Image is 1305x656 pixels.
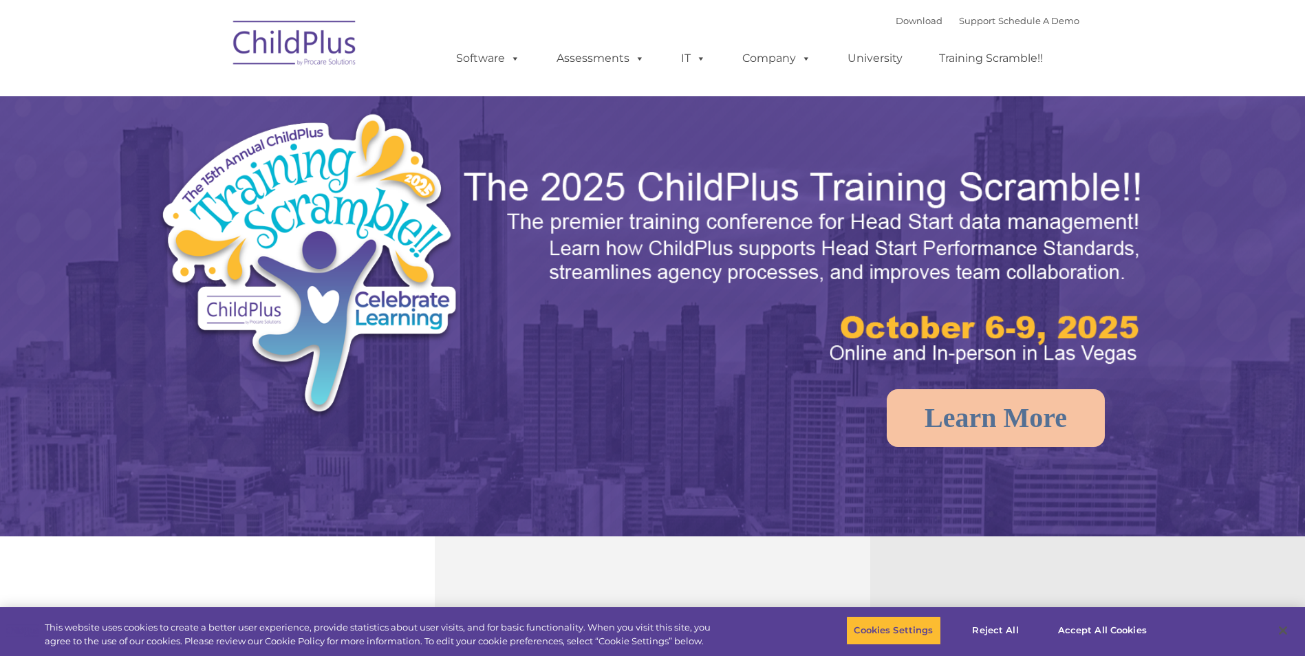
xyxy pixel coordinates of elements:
button: Reject All [953,616,1039,645]
a: Software [442,45,534,72]
a: Learn More [887,389,1105,447]
div: This website uses cookies to create a better user experience, provide statistics about user visit... [45,621,718,648]
button: Cookies Settings [846,616,940,645]
font: | [896,15,1079,26]
button: Close [1268,615,1298,646]
a: Assessments [543,45,658,72]
a: Support [959,15,995,26]
a: Download [896,15,942,26]
a: Training Scramble!! [925,45,1057,72]
a: IT [667,45,720,72]
a: Schedule A Demo [998,15,1079,26]
a: Company [729,45,825,72]
img: ChildPlus by Procare Solutions [226,11,364,80]
button: Accept All Cookies [1050,616,1154,645]
a: University [834,45,916,72]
